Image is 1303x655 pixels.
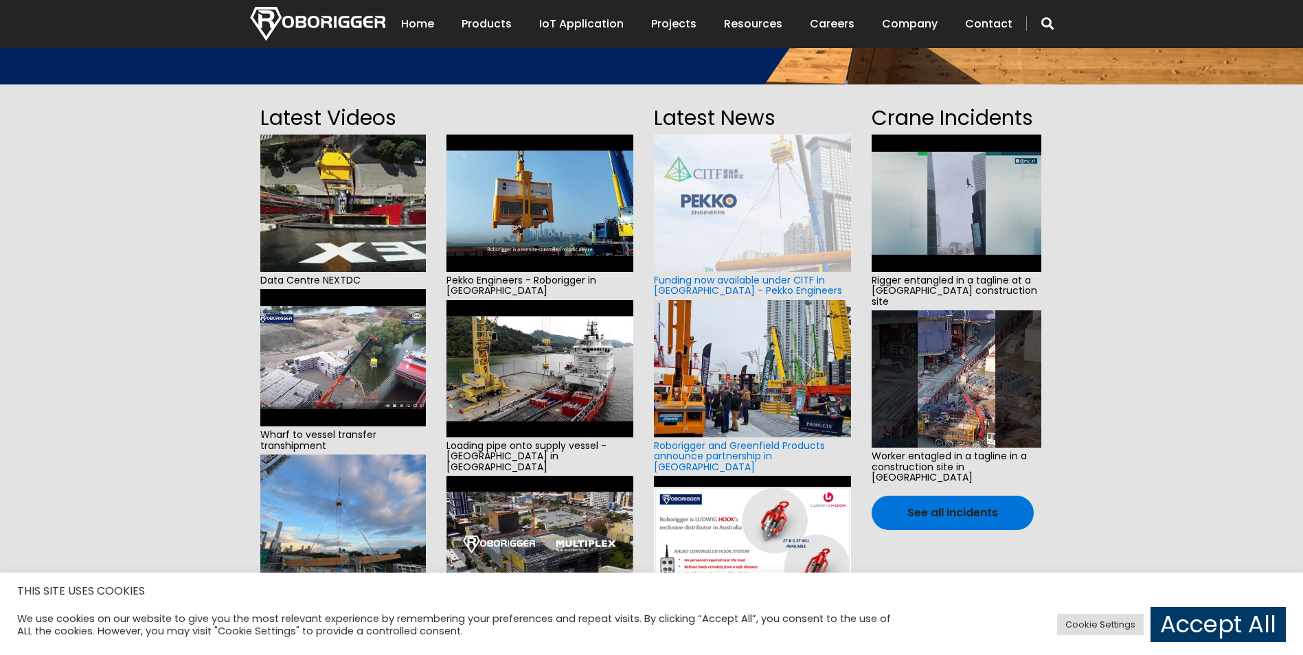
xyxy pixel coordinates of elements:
img: hqdefault.jpg [446,476,634,613]
img: hqdefault.jpg [260,289,426,426]
div: We use cookies on our website to give you the most relevant experience by remembering your prefer... [17,612,905,637]
span: Wharf to vessel transfer transhipment [260,426,426,455]
a: Company [882,3,938,45]
a: Funding now available under CITF in [GEOGRAPHIC_DATA] - Pekko Engineers [654,273,842,297]
a: Cookie Settings [1057,614,1144,635]
span: Rigger entangled in a tagline at a [GEOGRAPHIC_DATA] construction site [872,272,1041,310]
a: See all incidents [872,496,1034,530]
a: Projects [651,3,696,45]
h5: THIS SITE USES COOKIES [17,582,1286,600]
span: Data Centre NEXTDC [260,272,426,289]
img: hqdefault.jpg [446,135,634,272]
a: Accept All [1151,607,1286,642]
span: Pekko Engineers - Roborigger in [GEOGRAPHIC_DATA] [446,272,634,300]
h2: Latest Videos [260,102,426,135]
span: Worker entagled in a tagline in a construction site in [GEOGRAPHIC_DATA] [872,448,1041,486]
img: e6f0d910-cd76-44a6-a92d-b5ff0f84c0aa-2.jpg [260,455,426,592]
a: Contact [965,3,1012,45]
img: hqdefault.jpg [872,135,1041,272]
a: Roborigger and Greenfield Products announce partnership in [GEOGRAPHIC_DATA] [654,439,825,474]
a: IoT Application [539,3,624,45]
img: hqdefault.jpg [872,310,1041,448]
span: Loading pipe onto supply vessel - [GEOGRAPHIC_DATA] in [GEOGRAPHIC_DATA] [446,437,634,476]
a: Home [401,3,434,45]
a: Products [462,3,512,45]
h2: Latest News [654,102,850,135]
img: hqdefault.jpg [446,300,634,437]
a: Resources [724,3,782,45]
img: Nortech [250,7,385,41]
h2: Crane Incidents [872,102,1041,135]
a: Careers [810,3,854,45]
img: hqdefault.jpg [260,135,426,272]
